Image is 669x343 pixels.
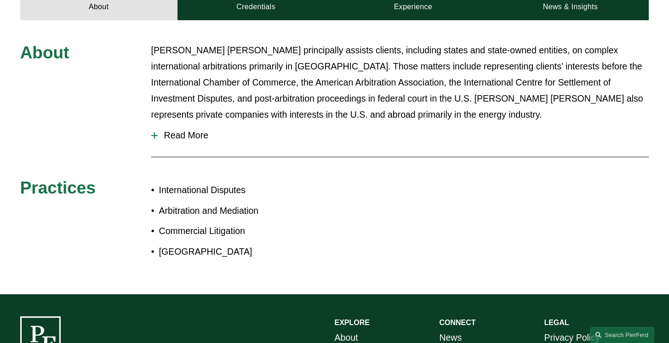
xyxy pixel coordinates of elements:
span: Read More [158,130,649,141]
button: Read More [151,123,649,148]
span: Practices [20,178,96,197]
span: About [20,43,69,62]
p: [PERSON_NAME] [PERSON_NAME] principally assists clients, including states and state-owned entitie... [151,42,649,123]
a: Search this site [590,327,654,343]
p: Commercial Litigation [159,223,335,239]
p: International Disputes [159,182,335,198]
strong: CONNECT [439,319,475,326]
strong: LEGAL [544,319,569,326]
p: Arbitration and Mediation [159,203,335,219]
p: [GEOGRAPHIC_DATA] [159,244,335,260]
strong: EXPLORE [335,319,370,326]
